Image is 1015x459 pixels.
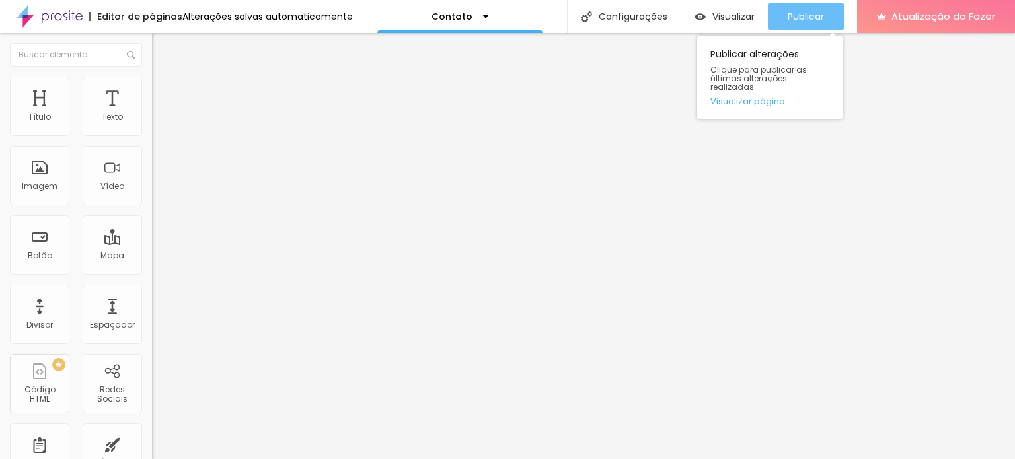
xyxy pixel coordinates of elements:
[28,111,51,122] font: Título
[24,384,56,404] font: Código HTML
[432,10,472,23] font: Contato
[599,10,667,23] font: Configurações
[90,319,135,330] font: Espaçador
[97,10,182,23] font: Editor de páginas
[788,10,824,23] font: Publicar
[100,250,124,261] font: Mapa
[97,384,128,404] font: Redes Sociais
[100,180,124,192] font: Vídeo
[681,3,768,30] button: Visualizar
[768,3,844,30] button: Publicar
[710,97,829,106] a: Visualizar página
[710,95,785,108] font: Visualizar página
[10,43,142,67] input: Buscar elemento
[102,111,123,122] font: Texto
[22,180,57,192] font: Imagem
[695,11,706,22] img: view-1.svg
[127,51,135,59] img: Ícone
[710,48,799,61] font: Publicar alterações
[182,10,353,23] font: Alterações salvas automaticamente
[28,250,52,261] font: Botão
[710,64,807,92] font: Clique para publicar as últimas alterações realizadas
[891,9,995,23] font: Atualização do Fazer
[26,319,53,330] font: Divisor
[581,11,592,22] img: Ícone
[712,10,755,23] font: Visualizar
[152,33,1015,459] iframe: Editor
